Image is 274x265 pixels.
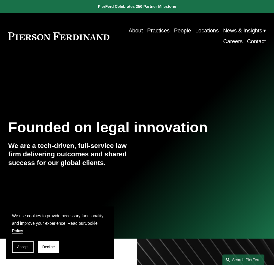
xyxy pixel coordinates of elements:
[38,241,59,253] button: Decline
[247,36,266,47] a: Contact
[223,25,266,36] a: folder dropdown
[223,36,243,47] a: Careers
[17,245,28,249] span: Accept
[223,26,262,36] span: News & Insights
[12,212,108,235] p: We use cookies to provide necessary functionality and improve your experience. Read our .
[12,241,34,253] button: Accept
[129,25,143,36] a: About
[147,25,170,36] a: Practices
[42,245,55,249] span: Decline
[222,254,264,265] a: Search this site
[8,142,137,167] h4: We are a tech-driven, full-service law firm delivering outcomes and shared success for our global...
[6,206,114,259] section: Cookie banner
[195,25,219,36] a: Locations
[8,119,223,136] h1: Founded on legal innovation
[174,25,191,36] a: People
